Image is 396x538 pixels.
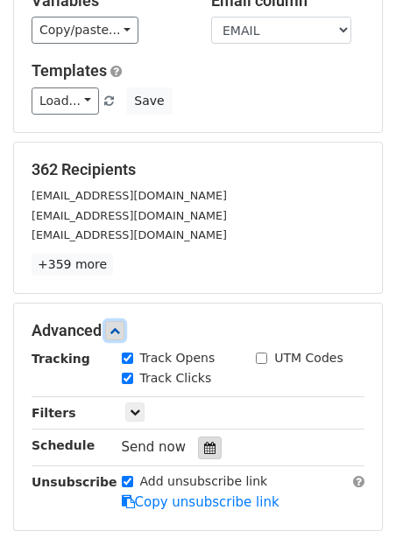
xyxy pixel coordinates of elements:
strong: Schedule [32,438,95,452]
label: UTM Codes [274,349,343,367]
button: Save [126,87,172,115]
strong: Tracking [32,352,90,366]
label: Track Clicks [140,369,212,388]
label: Add unsubscribe link [140,472,268,491]
span: Send now [122,439,187,455]
strong: Unsubscribe [32,475,117,489]
h5: Advanced [32,321,364,340]
label: Track Opens [140,349,216,367]
a: Templates [32,61,107,80]
small: [EMAIL_ADDRESS][DOMAIN_NAME] [32,189,227,202]
a: Load... [32,87,99,115]
a: +359 more [32,254,113,276]
a: Copy unsubscribe link [122,494,279,510]
strong: Filters [32,406,76,420]
h5: 362 Recipients [32,160,364,179]
small: [EMAIL_ADDRESS][DOMAIN_NAME] [32,209,227,222]
small: [EMAIL_ADDRESS][DOMAIN_NAME] [32,228,227,241]
iframe: Chat Widget [308,454,396,538]
a: Copy/paste... [32,17,138,44]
